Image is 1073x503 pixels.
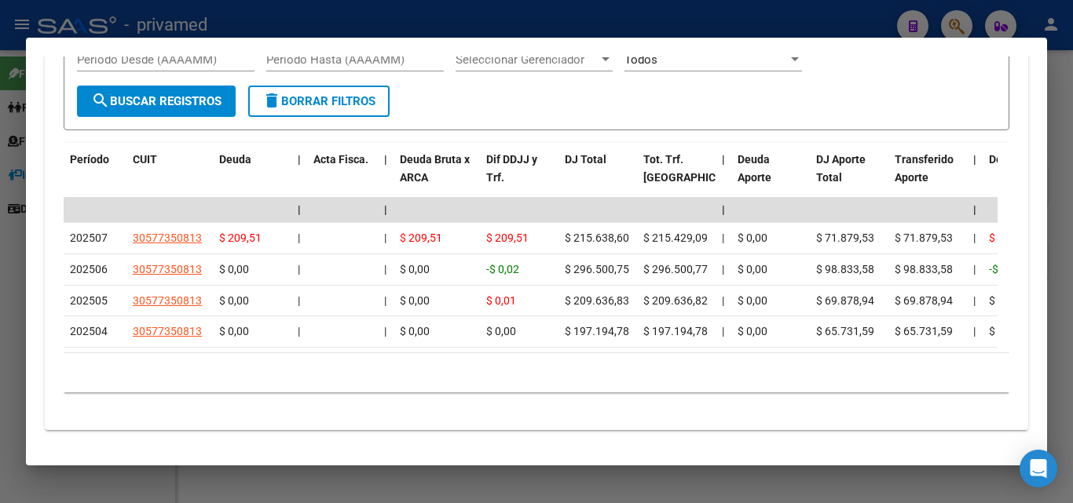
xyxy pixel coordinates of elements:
[816,231,874,244] span: $ 71.879,53
[313,153,368,166] span: Acta Fisca.
[565,294,629,307] span: $ 209.636,83
[133,263,202,275] span: 30577350813
[91,91,110,110] mat-icon: search
[722,231,724,244] span: |
[895,325,953,337] span: $ 65.731,59
[643,231,708,244] span: $ 215.429,09
[1020,450,1057,487] div: Open Intercom Messenger
[722,325,724,337] span: |
[70,294,108,307] span: 202505
[248,86,390,117] button: Borrar Filtros
[70,231,108,244] span: 202507
[565,325,629,337] span: $ 197.194,78
[888,143,967,212] datatable-header-cell: Transferido Aporte
[716,143,731,212] datatable-header-cell: |
[384,153,387,166] span: |
[558,143,637,212] datatable-header-cell: DJ Total
[400,263,430,275] span: $ 0,00
[565,231,629,244] span: $ 215.638,60
[989,294,1019,307] span: $ 0,00
[133,325,202,337] span: 30577350813
[400,231,442,244] span: $ 209,51
[722,263,724,275] span: |
[213,143,291,212] datatable-header-cell: Deuda
[298,325,300,337] span: |
[895,231,953,244] span: $ 71.879,53
[384,294,386,307] span: |
[384,203,387,216] span: |
[973,325,976,337] span: |
[219,153,251,166] span: Deuda
[70,153,109,166] span: Período
[219,294,249,307] span: $ 0,00
[486,231,529,244] span: $ 209,51
[967,143,983,212] datatable-header-cell: |
[738,153,771,184] span: Deuda Aporte
[624,53,657,67] span: Todos
[298,203,301,216] span: |
[384,231,386,244] span: |
[643,294,708,307] span: $ 209.636,82
[400,294,430,307] span: $ 0,00
[384,263,386,275] span: |
[219,325,249,337] span: $ 0,00
[133,153,157,166] span: CUIT
[486,263,519,275] span: -$ 0,02
[565,263,629,275] span: $ 296.500,75
[722,203,725,216] span: |
[70,325,108,337] span: 202504
[298,263,300,275] span: |
[384,325,386,337] span: |
[262,94,375,108] span: Borrar Filtros
[307,143,378,212] datatable-header-cell: Acta Fisca.
[70,263,108,275] span: 202506
[810,143,888,212] datatable-header-cell: DJ Aporte Total
[643,325,708,337] span: $ 197.194,78
[989,153,1053,166] span: Deuda Contr.
[480,143,558,212] datatable-header-cell: Dif DDJJ y Trf.
[722,294,724,307] span: |
[486,294,516,307] span: $ 0,01
[895,263,953,275] span: $ 98.833,58
[219,263,249,275] span: $ 0,00
[738,231,767,244] span: $ 0,00
[973,294,976,307] span: |
[298,294,300,307] span: |
[291,143,307,212] datatable-header-cell: |
[133,294,202,307] span: 30577350813
[816,325,874,337] span: $ 65.731,59
[895,153,954,184] span: Transferido Aporte
[298,231,300,244] span: |
[400,153,470,184] span: Deuda Bruta x ARCA
[973,153,976,166] span: |
[738,263,767,275] span: $ 0,00
[133,231,202,244] span: 30577350813
[973,263,976,275] span: |
[989,263,1022,275] span: -$ 0,02
[643,263,708,275] span: $ 296.500,77
[262,91,281,110] mat-icon: delete
[637,143,716,212] datatable-header-cell: Tot. Trf. Bruto
[989,325,1019,337] span: $ 0,00
[378,143,394,212] datatable-header-cell: |
[400,325,430,337] span: $ 0,00
[816,263,874,275] span: $ 98.833,58
[738,325,767,337] span: $ 0,00
[298,153,301,166] span: |
[895,294,953,307] span: $ 69.878,94
[565,153,606,166] span: DJ Total
[486,325,516,337] span: $ 0,00
[219,231,262,244] span: $ 209,51
[126,143,213,212] datatable-header-cell: CUIT
[983,143,1061,212] datatable-header-cell: Deuda Contr.
[722,153,725,166] span: |
[989,231,1031,244] span: $ 209,51
[64,143,126,212] datatable-header-cell: Período
[731,143,810,212] datatable-header-cell: Deuda Aporte
[738,294,767,307] span: $ 0,00
[394,143,480,212] datatable-header-cell: Deuda Bruta x ARCA
[973,231,976,244] span: |
[486,153,537,184] span: Dif DDJJ y Trf.
[456,53,599,67] span: Seleccionar Gerenciador
[816,294,874,307] span: $ 69.878,94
